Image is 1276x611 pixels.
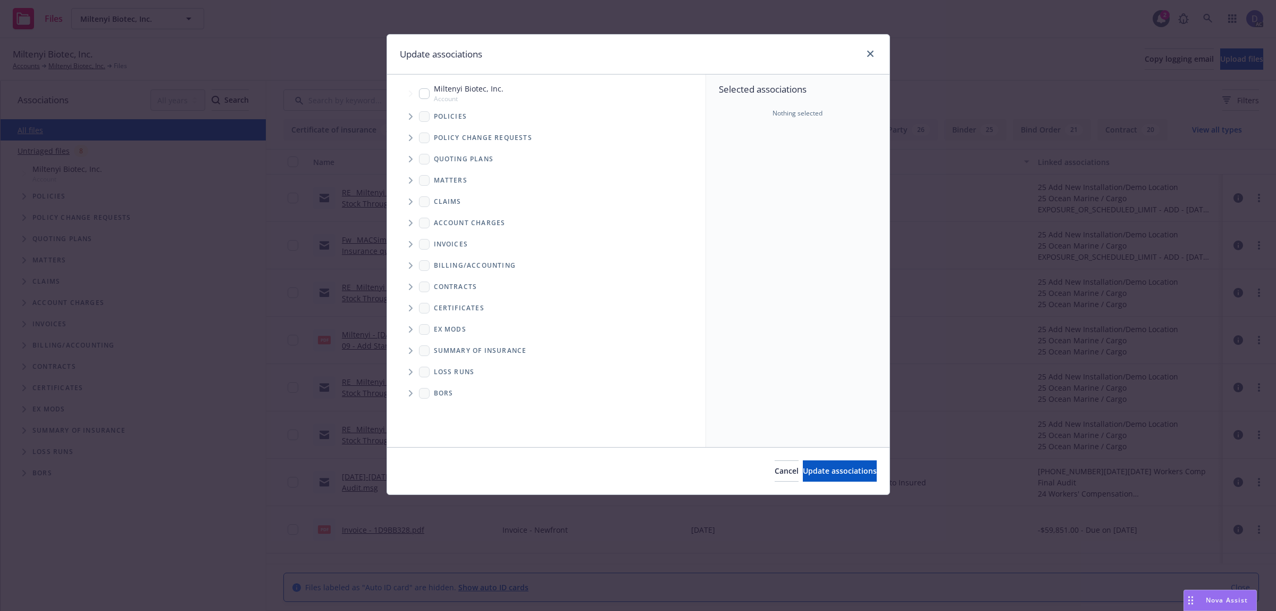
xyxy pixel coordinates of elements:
span: Account charges [434,220,506,226]
span: Certificates [434,305,484,311]
button: Update associations [803,460,877,482]
span: Update associations [803,466,877,476]
span: BORs [434,390,454,397]
div: Folder Tree Example [387,255,706,404]
h1: Update associations [400,47,482,61]
span: Claims [434,199,461,205]
span: Nothing selected [773,109,822,118]
span: Ex Mods [434,326,466,333]
span: Account [434,94,503,103]
span: Loss Runs [434,369,475,375]
a: close [864,47,877,60]
span: Policy change requests [434,135,532,141]
button: Nova Assist [1183,590,1257,611]
span: Contracts [434,284,477,290]
button: Cancel [775,460,799,482]
span: Quoting plans [434,156,494,162]
span: Summary of insurance [434,348,527,354]
div: Drag to move [1184,590,1197,610]
span: Selected associations [719,83,877,96]
span: Billing/Accounting [434,262,516,269]
span: Miltenyi Biotec, Inc. [434,83,503,94]
div: Tree Example [387,81,706,254]
span: Policies [434,113,467,120]
span: Invoices [434,241,468,247]
span: Matters [434,177,467,184]
span: Cancel [775,466,799,476]
span: Nova Assist [1206,596,1248,605]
